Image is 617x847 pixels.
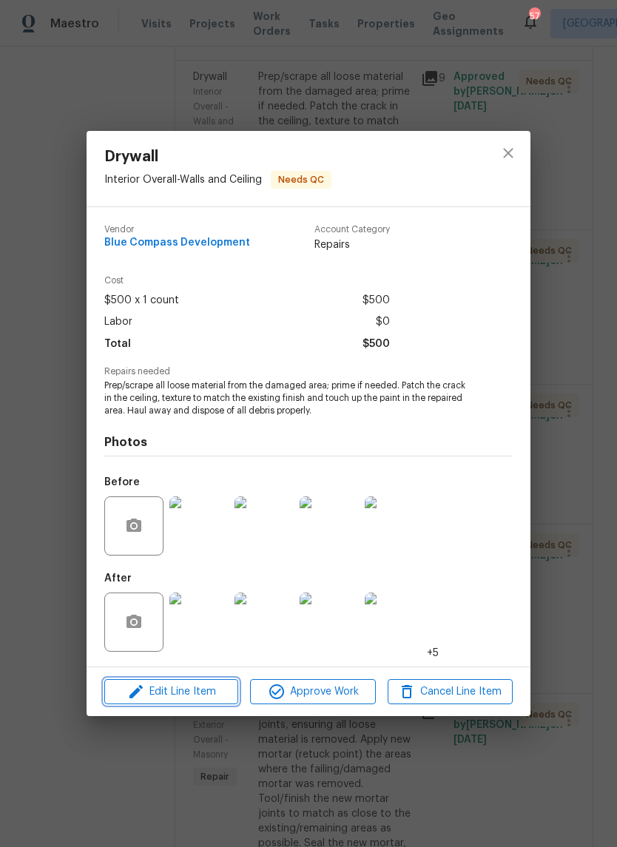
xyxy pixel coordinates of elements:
button: close [490,135,526,171]
button: Cancel Line Item [388,679,513,705]
span: Vendor [104,225,250,234]
span: Drywall [104,149,331,165]
span: Blue Compass Development [104,237,250,249]
span: $0 [376,311,390,333]
span: Approve Work [254,683,371,701]
span: Prep/scrape all loose material from the damaged area; prime if needed. Patch the crack in the cei... [104,379,472,416]
h5: Before [104,477,140,487]
span: Interior Overall - Walls and Ceiling [104,175,262,185]
h4: Photos [104,435,513,450]
span: Repairs needed [104,367,513,377]
span: Repairs [314,237,390,252]
button: Edit Line Item [104,679,238,705]
span: Account Category [314,225,390,234]
span: $500 x 1 count [104,290,179,311]
span: Edit Line Item [109,683,234,701]
div: 57 [529,9,539,24]
span: +5 [427,646,439,661]
h5: After [104,573,132,584]
button: Approve Work [250,679,375,705]
span: Cost [104,276,390,286]
span: Labor [104,311,132,333]
span: Needs QC [272,172,330,187]
span: $500 [363,290,390,311]
span: $500 [363,334,390,355]
span: Total [104,334,131,355]
span: Cancel Line Item [392,683,508,701]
